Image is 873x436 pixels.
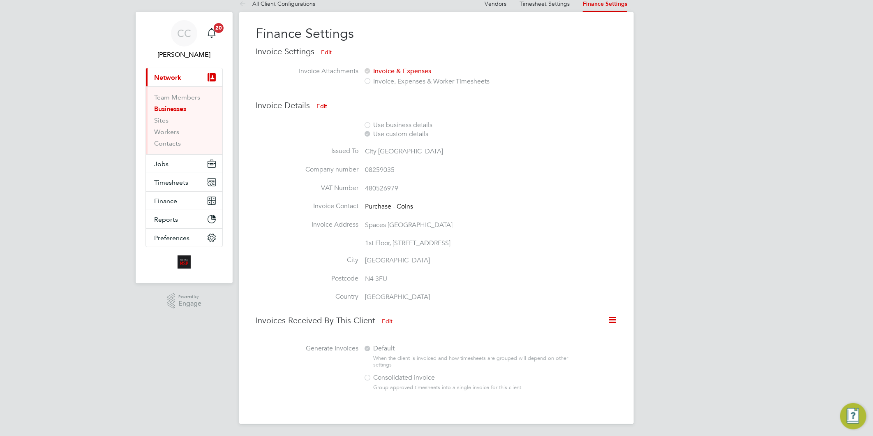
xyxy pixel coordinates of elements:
[365,221,453,229] span: Spaces [GEOGRAPHIC_DATA]
[256,315,617,328] h3: Invoices Received By This Client
[145,255,223,269] a: Go to home page
[136,12,233,283] nav: Main navigation
[154,197,177,205] span: Finance
[256,220,358,229] label: Invoice Address
[583,0,627,7] a: Finance Settings
[154,116,169,124] a: Sites
[365,256,430,264] span: [GEOGRAPHIC_DATA]
[178,255,191,269] img: alliancemsp-logo-retina.png
[154,216,178,223] span: Reports
[365,202,413,211] span: Purchase - Coins
[178,300,201,307] span: Engage
[256,256,358,264] label: City
[256,274,358,283] label: Postcode
[365,275,387,283] span: N4 3FU
[146,173,222,191] button: Timesheets
[363,344,567,353] label: Default
[256,292,358,301] label: Country
[363,130,573,139] div: Use custom details
[146,86,222,154] div: Network
[178,293,201,300] span: Powered by
[154,105,186,113] a: Businesses
[146,68,222,86] button: Network
[146,155,222,173] button: Jobs
[363,373,567,382] label: Consolidated invoice
[256,25,617,42] h2: Finance Settings
[373,355,573,369] div: When the client is invoiced and how timesheets are grouped will depend on other settings
[214,23,224,33] span: 20
[314,46,338,59] button: Edit
[256,184,358,192] label: VAT Number
[310,100,334,113] button: Edit
[256,46,617,59] h3: Invoice Settings
[154,93,200,101] a: Team Members
[363,121,573,130] div: Use business details
[146,192,222,210] button: Finance
[154,179,188,186] span: Timesheets
[365,184,398,192] span: 480526979
[177,28,191,39] span: CC
[154,160,169,168] span: Jobs
[154,234,189,242] span: Preferences
[365,239,450,247] span: 1st Floor, [STREET_ADDRESS]
[154,128,179,136] a: Workers
[203,20,220,46] a: 20
[145,50,223,60] span: Claire Compton
[840,403,866,429] button: Engage Resource Center
[167,293,202,309] a: Powered byEngage
[145,20,223,60] a: CC[PERSON_NAME]
[146,210,222,228] button: Reports
[256,202,358,211] label: Invoice Contact
[256,165,358,174] label: Company number
[154,74,181,81] span: Network
[154,139,181,147] a: Contacts
[256,147,358,155] label: Issued To
[146,229,222,247] button: Preferences
[256,344,358,353] label: Generate Invoices
[373,384,573,391] div: Group approved timesheets into a single invoice for this client
[375,315,399,328] button: Edit
[256,100,617,113] h3: Invoice Details
[365,147,443,155] span: City [GEOGRAPHIC_DATA]
[365,166,395,174] span: 08259035
[365,293,430,301] span: [GEOGRAPHIC_DATA]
